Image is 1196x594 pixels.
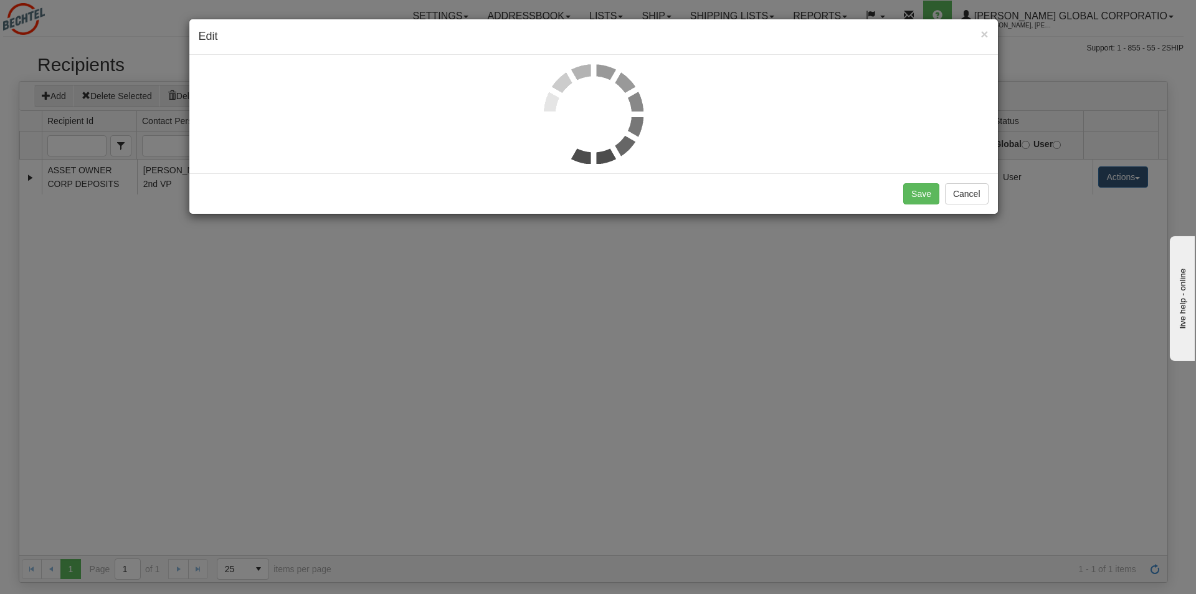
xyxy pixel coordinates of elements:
[544,64,643,164] img: loader.gif
[1167,233,1195,360] iframe: chat widget
[980,27,988,41] button: Close
[903,183,939,204] button: Save
[9,11,115,20] div: live help - online
[199,29,989,45] h4: Edit
[980,27,988,41] span: ×
[945,183,989,204] button: Cancel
